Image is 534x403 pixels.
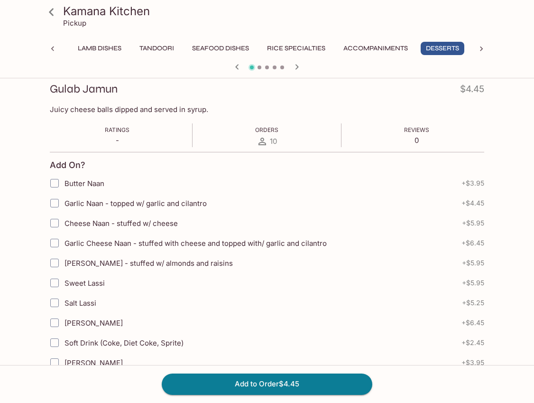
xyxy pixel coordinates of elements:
[262,42,331,55] button: Rice Specialties
[461,199,484,207] span: + $4.45
[421,42,464,55] button: Desserts
[73,42,127,55] button: Lamb Dishes
[64,299,96,308] span: Salt Lassi
[462,219,484,227] span: + $5.95
[461,179,484,187] span: + $3.95
[461,359,484,366] span: + $3.95
[64,179,104,188] span: Butter Naan
[105,136,129,145] p: -
[460,82,484,100] h4: $4.45
[462,299,484,307] span: + $5.25
[461,239,484,247] span: + $6.45
[64,239,327,248] span: Garlic Cheese Naan - stuffed with cheese and topped with/ garlic and cilantro
[64,279,105,288] span: Sweet Lassi
[162,374,372,394] button: Add to Order$4.45
[461,339,484,347] span: + $2.45
[338,42,413,55] button: Accompaniments
[134,42,179,55] button: Tandoori
[404,126,429,133] span: Reviews
[50,105,484,114] p: Juicy cheese balls dipped and served in syrup.
[187,42,254,55] button: Seafood Dishes
[50,82,118,96] h3: Gulab Jamun
[63,19,86,28] p: Pickup
[64,358,123,367] span: [PERSON_NAME]
[404,136,429,145] p: 0
[64,199,207,208] span: Garlic Naan - topped w/ garlic and cilantro
[64,259,233,268] span: [PERSON_NAME] - stuffed w/ almonds and raisins
[50,160,85,170] h4: Add On?
[64,338,184,347] span: Soft Drink (Coke, Diet Coke, Sprite)
[105,126,129,133] span: Ratings
[462,279,484,287] span: + $5.95
[461,319,484,327] span: + $6.45
[255,126,278,133] span: Orders
[64,219,178,228] span: Cheese Naan - stuffed w/ cheese
[270,137,277,146] span: 10
[63,4,487,19] h3: Kamana Kitchen
[64,319,123,328] span: [PERSON_NAME]
[462,259,484,267] span: + $5.95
